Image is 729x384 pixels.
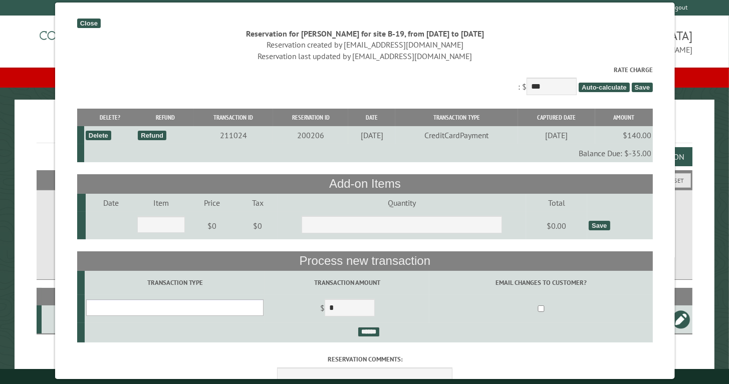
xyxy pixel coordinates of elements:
[193,126,273,144] td: 211024
[273,126,348,144] td: 200206
[526,212,587,240] td: $0.00
[37,116,693,143] h1: Reservations
[395,126,518,144] td: CreditCardPayment
[86,278,263,287] label: Transaction Type
[77,174,652,193] th: Add-on Items
[595,126,652,144] td: $140.00
[430,278,651,287] label: Email changes to customer?
[46,314,97,324] div: B-19
[77,39,652,50] div: Reservation created by [EMAIL_ADDRESS][DOMAIN_NAME]
[135,194,186,212] td: Item
[85,131,111,140] div: Delete
[267,278,427,287] label: Transaction Amount
[186,212,237,240] td: $0
[518,109,595,126] th: Captured Date
[77,354,652,364] label: Reservation comments:
[77,65,652,75] label: Rate Charge
[77,19,100,28] div: Close
[77,51,652,62] div: Reservation last updated by [EMAIL_ADDRESS][DOMAIN_NAME]
[631,83,652,92] span: Save
[84,109,136,126] th: Delete?
[308,373,421,379] small: © Campground Commander LLC. All rights reserved.
[526,194,587,212] td: Total
[595,109,652,126] th: Amount
[84,144,653,162] td: Balance Due: $-35.00
[37,20,162,59] img: Campground Commander
[193,109,273,126] th: Transaction ID
[237,212,277,240] td: $0
[661,173,691,188] button: Reset
[186,194,237,212] td: Price
[277,194,526,212] td: Quantity
[77,251,652,270] th: Process new transaction
[265,295,429,323] td: $
[348,126,395,144] td: [DATE]
[77,65,652,98] div: : $
[136,109,193,126] th: Refund
[395,109,518,126] th: Transaction Type
[137,131,166,140] div: Refund
[37,170,693,189] h2: Filters
[85,194,136,212] td: Date
[348,109,395,126] th: Date
[518,126,595,144] td: [DATE]
[42,288,99,305] th: Site
[578,83,629,92] span: Auto-calculate
[77,28,652,39] div: Reservation for [PERSON_NAME] for site B-19, from [DATE] to [DATE]
[237,194,277,212] td: Tax
[273,109,348,126] th: Reservation ID
[588,221,609,230] div: Save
